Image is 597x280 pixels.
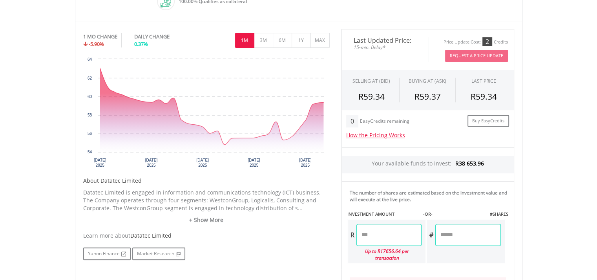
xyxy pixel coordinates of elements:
button: Request A Price Update [445,50,508,62]
div: EasyCredits remaining [360,118,409,125]
label: #SHARES [489,211,508,217]
div: # [427,224,435,246]
div: Learn more about [83,232,330,240]
div: 1 MO CHANGE [83,33,117,40]
text: [DATE] 2025 [93,158,106,167]
div: Up to R17656.64 per transaction [348,246,422,263]
div: Your available funds to invest: [342,156,514,173]
h5: About Datatec Limited [83,177,330,185]
div: 2 [482,37,492,46]
span: BUYING AT (ASK) [409,78,446,84]
text: 60 [87,95,92,99]
text: 54 [87,150,92,154]
a: Market Research [132,247,185,260]
svg: Interactive chart [83,55,330,173]
span: R59.37 [414,91,440,102]
span: -5.90% [89,40,104,47]
label: INVESTMENT AMOUNT [347,211,394,217]
button: 1M [235,33,254,48]
span: R59.34 [358,91,385,102]
div: SELLING AT (BID) [352,78,390,84]
button: 3M [254,33,273,48]
div: DAILY CHANGE [134,33,196,40]
text: 56 [87,131,92,136]
label: -OR- [423,211,432,217]
text: [DATE] 2025 [299,158,312,167]
span: 15-min. Delay* [348,44,422,51]
text: [DATE] 2025 [248,158,260,167]
div: R [348,224,356,246]
text: 62 [87,76,92,80]
button: 6M [273,33,292,48]
a: Buy EasyCredits [467,115,509,127]
text: [DATE] 2025 [145,158,157,167]
p: Datatec Limited is engaged in information and communications technology (ICT) business. The Compa... [83,189,330,212]
div: LAST PRICE [471,78,496,84]
text: [DATE] 2025 [196,158,209,167]
span: Datatec Limited [130,232,172,239]
a: How the Pricing Works [346,131,405,139]
button: MAX [310,33,330,48]
a: + Show More [83,216,330,224]
span: R38 653.96 [455,160,484,167]
button: 1Y [292,33,311,48]
span: R59.34 [471,91,497,102]
a: Yahoo Finance [83,247,131,260]
text: 64 [87,57,92,62]
text: 58 [87,113,92,117]
div: Credits [494,39,508,45]
div: The number of shares are estimated based on the investment value and will execute at the live price. [350,189,511,203]
div: 0 [346,115,358,127]
div: Price Update Cost: [444,39,481,45]
span: Last Updated Price: [348,37,422,44]
div: Chart. Highcharts interactive chart. [83,55,330,173]
span: 0.37% [134,40,148,47]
